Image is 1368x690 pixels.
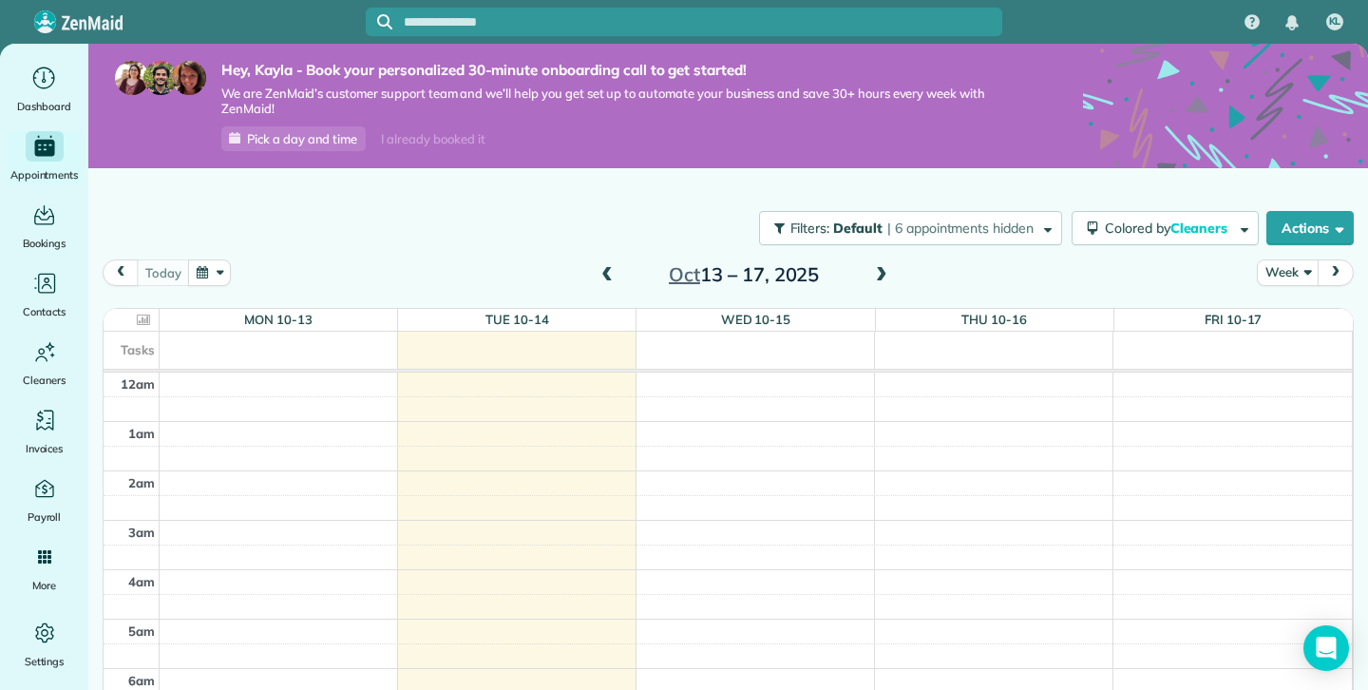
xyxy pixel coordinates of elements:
[32,576,56,595] span: More
[115,61,149,95] img: maria-72a9807cf96188c08ef61303f053569d2e2a8a1cde33d635c8a3ac13582a053d.jpg
[8,63,81,116] a: Dashboard
[370,127,496,151] div: I already booked it
[8,131,81,184] a: Appointments
[1329,14,1341,29] span: KL
[244,312,313,327] a: Mon 10-13
[143,61,178,95] img: jorge-587dff0eeaa6aab1f244e6dc62b8924c3b6ad411094392a53c71c6c4a576187d.jpg
[1318,259,1354,285] button: next
[17,97,71,116] span: Dashboard
[172,61,206,95] img: michelle-19f622bdf1676172e81f8f8fba1fb50e276960ebfe0243fe18214015130c80e4.jpg
[833,220,883,237] span: Default
[128,426,155,441] span: 1am
[128,623,155,639] span: 5am
[1170,220,1231,237] span: Cleaners
[485,312,549,327] a: Tue 10-14
[103,259,139,285] button: prev
[26,439,64,458] span: Invoices
[1266,211,1354,245] button: Actions
[750,211,1062,245] a: Filters: Default | 6 appointments hidden
[721,312,791,327] a: Wed 10-15
[8,405,81,458] a: Invoices
[8,268,81,321] a: Contacts
[128,673,155,688] span: 6am
[221,86,1026,118] span: We are ZenMaid’s customer support team and we’ll help you get set up to automate your business an...
[8,618,81,671] a: Settings
[221,126,366,151] a: Pick a day and time
[377,14,392,29] svg: Focus search
[128,574,155,589] span: 4am
[669,262,700,286] span: Oct
[23,371,66,390] span: Cleaners
[221,61,1026,80] strong: Hey, Kayla - Book your personalized 30-minute onboarding call to get started!
[1205,312,1263,327] a: Fri 10-17
[10,165,79,184] span: Appointments
[8,200,81,253] a: Bookings
[1072,211,1259,245] button: Colored byCleaners
[1105,220,1234,237] span: Colored by
[8,473,81,527] a: Payroll
[625,264,863,285] h2: 13 – 17, 2025
[790,220,830,237] span: Filters:
[121,376,155,392] span: 12am
[247,131,357,146] span: Pick a day and time
[961,312,1027,327] a: Thu 10-16
[366,14,392,29] button: Focus search
[28,508,62,527] span: Payroll
[1257,259,1319,285] button: Week
[128,525,155,540] span: 3am
[1272,2,1312,44] div: Notifications
[137,259,189,285] button: today
[8,336,81,390] a: Cleaners
[1303,625,1349,671] div: Open Intercom Messenger
[23,302,66,321] span: Contacts
[759,211,1062,245] button: Filters: Default | 6 appointments hidden
[128,475,155,490] span: 2am
[887,220,1034,237] span: | 6 appointments hidden
[23,234,66,253] span: Bookings
[25,652,65,671] span: Settings
[121,342,155,357] span: Tasks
